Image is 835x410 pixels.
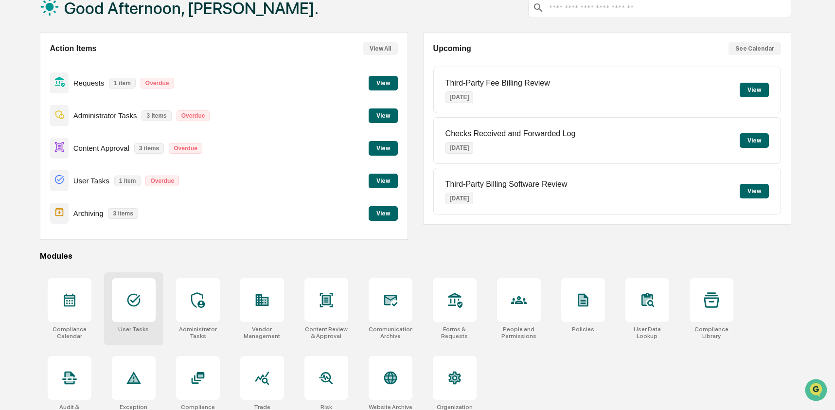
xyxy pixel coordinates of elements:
[369,176,398,185] a: View
[445,193,474,204] p: [DATE]
[445,142,474,154] p: [DATE]
[142,110,171,121] p: 3 items
[445,129,576,138] p: Checks Received and Forwarded Log
[19,123,63,132] span: Preclearance
[369,141,398,156] button: View
[369,208,398,217] a: View
[40,251,791,261] div: Modules
[73,79,104,87] p: Requests
[73,144,129,152] p: Content Approval
[97,165,118,172] span: Pylon
[369,174,398,188] button: View
[740,83,769,97] button: View
[10,74,27,92] img: 1746055101610-c473b297-6a78-478c-a979-82029cc54cd1
[145,176,179,186] p: Overdue
[73,177,109,185] p: User Tasks
[19,141,61,151] span: Data Lookup
[445,91,474,103] p: [DATE]
[10,124,18,131] div: 🖐️
[369,206,398,221] button: View
[10,142,18,150] div: 🔎
[71,124,78,131] div: 🗄️
[728,42,781,55] button: See Calendar
[445,180,568,189] p: Third-Party Billing Software Review
[48,326,91,339] div: Compliance Calendar
[740,133,769,148] button: View
[33,84,123,92] div: We're available if you need us!
[572,326,594,333] div: Policies
[67,119,124,136] a: 🗄️Attestations
[304,326,348,339] div: Content Review & Approval
[177,110,210,121] p: Overdue
[69,164,118,172] a: Powered byPylon
[141,78,174,89] p: Overdue
[497,326,541,339] div: People and Permissions
[369,110,398,120] a: View
[240,326,284,339] div: Vendor Management
[804,378,830,404] iframe: Open customer support
[50,44,97,53] h2: Action Items
[165,77,177,89] button: Start new chat
[363,42,398,55] button: View All
[369,108,398,123] button: View
[369,326,412,339] div: Communications Archive
[73,209,104,217] p: Archiving
[169,143,202,154] p: Overdue
[445,79,550,88] p: Third-Party Fee Billing Review
[6,137,65,155] a: 🔎Data Lookup
[433,44,471,53] h2: Upcoming
[690,326,733,339] div: Compliance Library
[134,143,164,154] p: 3 items
[33,74,160,84] div: Start new chat
[118,326,149,333] div: User Tasks
[10,20,177,36] p: How can we help?
[176,326,220,339] div: Administrator Tasks
[109,78,136,89] p: 1 item
[625,326,669,339] div: User Data Lookup
[369,76,398,90] button: View
[369,78,398,87] a: View
[114,176,141,186] p: 1 item
[369,143,398,152] a: View
[108,208,138,219] p: 3 items
[80,123,121,132] span: Attestations
[433,326,477,339] div: Forms & Requests
[6,119,67,136] a: 🖐️Preclearance
[73,111,137,120] p: Administrator Tasks
[740,184,769,198] button: View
